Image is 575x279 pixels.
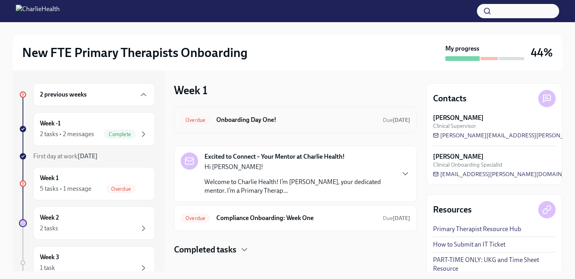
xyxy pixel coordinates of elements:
[33,152,98,160] span: First day at work
[174,244,236,256] h4: Completed tasks
[22,45,248,61] h2: New FTE Primary Therapists Onboarding
[204,152,345,161] strong: Excited to Connect – Your Mentor at Charlie Health!
[433,204,472,216] h4: Resources
[393,117,410,123] strong: [DATE]
[78,152,98,160] strong: [DATE]
[433,122,476,130] span: Clinical Supervisor
[33,83,155,106] div: 2 previous weeks
[106,186,136,192] span: Overdue
[181,114,410,126] a: OverdueOnboarding Day One!Due[DATE]
[40,90,87,99] h6: 2 previous weeks
[433,152,484,161] strong: [PERSON_NAME]
[216,214,376,222] h6: Compliance Onboarding: Week One
[19,207,155,240] a: Week 22 tasks
[433,161,503,169] span: Clinical Onboarding Specialist
[531,46,553,60] h3: 44%
[204,163,394,171] p: Hi [PERSON_NAME]!
[433,256,556,273] a: PART-TIME ONLY: UKG and Time Sheet Resource
[393,215,410,222] strong: [DATE]
[433,93,467,104] h4: Contacts
[181,215,210,221] span: Overdue
[19,167,155,200] a: Week 15 tasks • 1 messageOverdue
[40,130,94,139] div: 2 tasks • 2 messages
[181,212,410,224] a: OverdueCompliance Onboarding: Week OneDue[DATE]
[383,116,410,124] span: August 20th, 2025 07:00
[383,214,410,222] span: August 24th, 2025 07:00
[433,114,484,122] strong: [PERSON_NAME]
[40,264,55,272] div: 1 task
[174,83,208,97] h3: Week 1
[40,253,59,262] h6: Week 3
[445,44,479,53] strong: My progress
[40,174,59,182] h6: Week 1
[40,213,59,222] h6: Week 2
[40,184,91,193] div: 5 tasks • 1 message
[204,178,394,195] p: Welcome to Charlie Health! I’m [PERSON_NAME], your dedicated mentor. I’m a Primary Therap...
[433,240,505,249] a: How to Submit an IT Ticket
[181,117,210,123] span: Overdue
[174,244,417,256] div: Completed tasks
[433,225,521,233] a: Primary Therapist Resource Hub
[383,215,410,222] span: Due
[19,152,155,161] a: First day at work[DATE]
[216,116,376,124] h6: Onboarding Day One!
[40,119,61,128] h6: Week -1
[383,117,410,123] span: Due
[104,131,136,137] span: Complete
[19,112,155,146] a: Week -12 tasks • 2 messagesComplete
[40,224,58,233] div: 2 tasks
[16,5,60,17] img: CharlieHealth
